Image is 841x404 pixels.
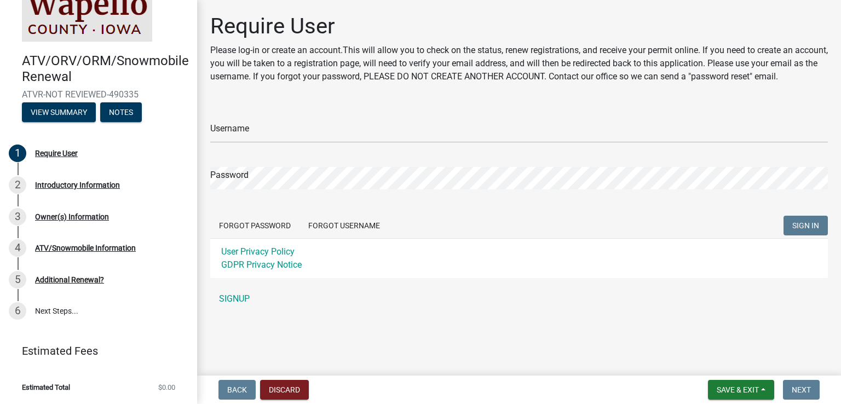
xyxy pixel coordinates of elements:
[9,302,26,320] div: 6
[35,181,120,189] div: Introductory Information
[22,108,96,117] wm-modal-confirm: Summary
[218,380,256,400] button: Back
[9,340,180,362] a: Estimated Fees
[158,384,175,391] span: $0.00
[9,271,26,288] div: 5
[22,102,96,122] button: View Summary
[22,89,175,100] span: ATVR-NOT REVIEWED-490335
[299,216,389,235] button: Forgot Username
[792,221,819,230] span: SIGN IN
[792,385,811,394] span: Next
[35,276,104,284] div: Additional Renewal?
[35,149,78,157] div: Require User
[784,216,828,235] button: SIGN IN
[260,380,309,400] button: Discard
[9,176,26,194] div: 2
[9,145,26,162] div: 1
[783,380,820,400] button: Next
[717,385,759,394] span: Save & Exit
[210,13,828,39] h1: Require User
[210,288,828,310] a: SIGNUP
[35,244,136,252] div: ATV/Snowmobile Information
[221,246,295,257] a: User Privacy Policy
[227,385,247,394] span: Back
[100,102,142,122] button: Notes
[210,44,828,83] p: Please log-in or create an account.This will allow you to check on the status, renew registration...
[9,239,26,257] div: 4
[35,213,109,221] div: Owner(s) Information
[708,380,774,400] button: Save & Exit
[100,108,142,117] wm-modal-confirm: Notes
[22,53,188,85] h4: ATV/ORV/ORM/Snowmobile Renewal
[9,208,26,226] div: 3
[210,216,299,235] button: Forgot Password
[22,384,70,391] span: Estimated Total
[221,259,302,270] a: GDPR Privacy Notice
